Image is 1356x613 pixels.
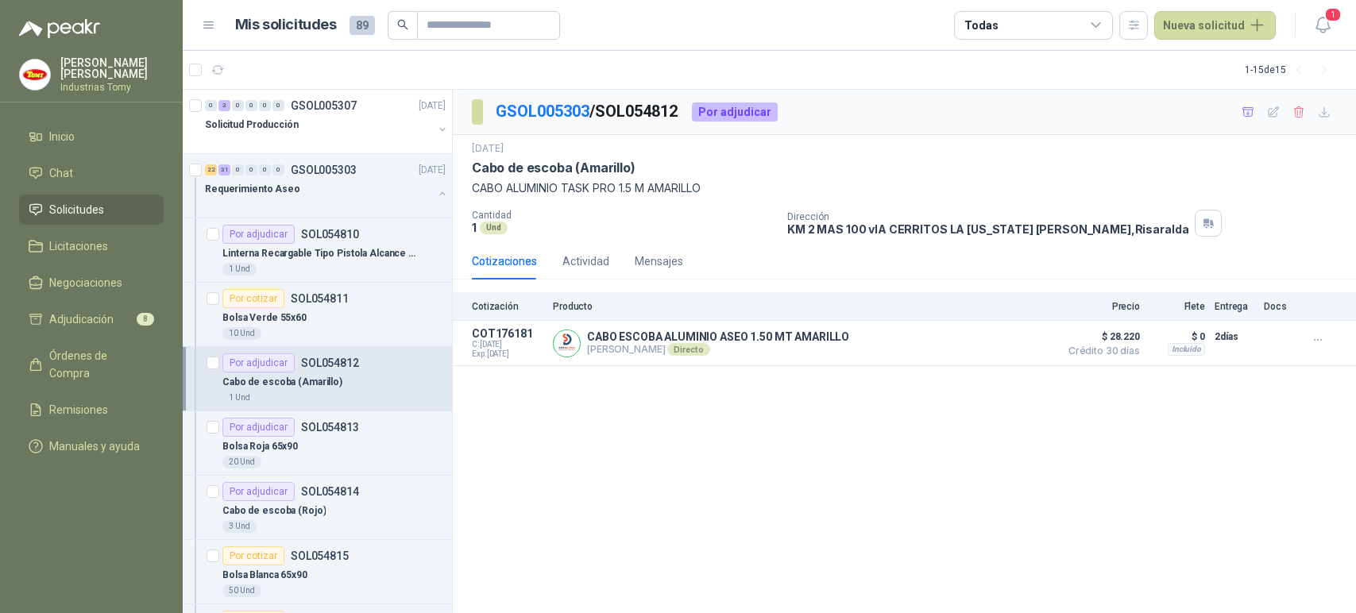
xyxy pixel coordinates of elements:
div: 1 Und [222,391,257,404]
a: Negociaciones [19,268,164,298]
span: Adjudicación [49,310,114,328]
div: 0 [232,164,244,175]
p: SOL054814 [301,486,359,497]
p: Cotización [472,301,543,312]
a: Por adjudicarSOL054810Linterna Recargable Tipo Pistola Alcance 100M Vta - LUZ FRIA1 Und [183,218,452,283]
div: 10 Und [222,327,261,340]
p: / SOL054812 [496,99,679,124]
div: Cotizaciones [472,253,537,270]
a: Por adjudicarSOL054814Cabo de escoba (Rojo)3 Und [183,476,452,540]
a: 0 3 0 0 0 0 GSOL005307[DATE] Solicitud Producción [205,96,449,147]
div: Por adjudicar [222,482,295,501]
span: C: [DATE] [472,340,543,349]
span: Chat [49,164,73,182]
div: Por cotizar [222,546,284,565]
p: Cabo de escoba (Amarillo) [222,375,342,390]
p: Bolsa Verde 55x60 [222,310,307,326]
a: GSOL005303 [496,102,589,121]
a: Adjudicación8 [19,304,164,334]
span: 8 [137,313,154,326]
p: SOL054815 [291,550,349,561]
div: 3 [218,100,230,111]
div: 0 [245,164,257,175]
div: Por adjudicar [692,102,778,121]
p: GSOL005307 [291,100,357,111]
p: CABO ALUMINIO TASK PRO 1.5 M AMARILLO [472,179,1337,197]
p: $ 0 [1149,327,1205,346]
div: 1 - 15 de 15 [1245,57,1337,83]
div: Actividad [562,253,609,270]
span: Licitaciones [49,237,108,255]
p: Flete [1149,301,1205,312]
div: 0 [245,100,257,111]
p: Bolsa Blanca 65x90 [222,568,307,583]
p: 2 días [1215,327,1254,346]
span: Manuales y ayuda [49,438,140,455]
img: Company Logo [20,60,50,90]
p: Bolsa Roja 65x90 [222,439,298,454]
span: 89 [350,16,375,35]
p: Industrias Tomy [60,83,164,92]
p: Solicitud Producción [205,118,299,133]
div: Und [480,222,508,234]
a: Por cotizarSOL054811Bolsa Verde 55x6010 Und [183,283,452,347]
a: Remisiones [19,395,164,425]
a: Por adjudicarSOL054812Cabo de escoba (Amarillo)1 Und [183,347,452,411]
a: Chat [19,158,164,188]
span: Exp: [DATE] [472,349,543,359]
h1: Mis solicitudes [235,13,337,37]
p: [DATE] [419,163,446,178]
div: Mensajes [635,253,683,270]
span: Remisiones [49,401,108,418]
div: Directo [667,343,709,356]
span: Inicio [49,128,75,145]
span: search [397,19,408,30]
p: Cantidad [472,210,775,221]
button: 1 [1308,11,1337,40]
p: Requerimiento Aseo [205,182,300,197]
p: Producto [553,301,1051,312]
div: 0 [259,164,271,175]
span: Negociaciones [49,274,122,291]
p: Cabo de escoba (Amarillo) [472,160,636,176]
a: Licitaciones [19,231,164,261]
span: Órdenes de Compra [49,347,149,382]
span: 1 [1324,7,1342,22]
p: SOL054812 [301,357,359,368]
p: Docs [1264,301,1296,312]
div: 22 [205,164,217,175]
a: Inicio [19,121,164,152]
div: 0 [232,100,244,111]
div: 20 Und [222,456,261,468]
p: [DATE] [419,98,446,114]
div: 0 [205,100,217,111]
p: KM 2 MAS 100 vIA CERRITOS LA [US_STATE] [PERSON_NAME] , Risaralda [787,222,1188,236]
img: Company Logo [554,330,580,357]
div: 3 Und [222,520,257,533]
a: Órdenes de Compra [19,341,164,388]
div: Por adjudicar [222,225,295,244]
span: $ 28.220 [1060,327,1140,346]
p: SOL054810 [301,229,359,240]
p: SOL054811 [291,293,349,304]
div: Por adjudicar [222,353,295,372]
div: Incluido [1168,343,1205,356]
p: Precio [1060,301,1140,312]
a: Manuales y ayuda [19,431,164,461]
div: 1 Und [222,263,257,276]
button: Nueva solicitud [1154,11,1276,40]
span: Solicitudes [49,201,104,218]
p: 1 [472,221,477,234]
p: COT176181 [472,327,543,340]
img: Logo peakr [19,19,100,38]
p: Cabo de escoba (Rojo) [222,503,326,519]
div: Todas [964,17,998,34]
a: Solicitudes [19,195,164,225]
div: Por adjudicar [222,418,295,437]
div: Por cotizar [222,289,284,308]
div: 0 [272,100,284,111]
a: Por cotizarSOL054815Bolsa Blanca 65x9050 Und [183,540,452,604]
p: [DATE] [472,141,504,156]
a: 22 31 0 0 0 0 GSOL005303[DATE] Requerimiento Aseo [205,160,449,211]
p: GSOL005303 [291,164,357,175]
